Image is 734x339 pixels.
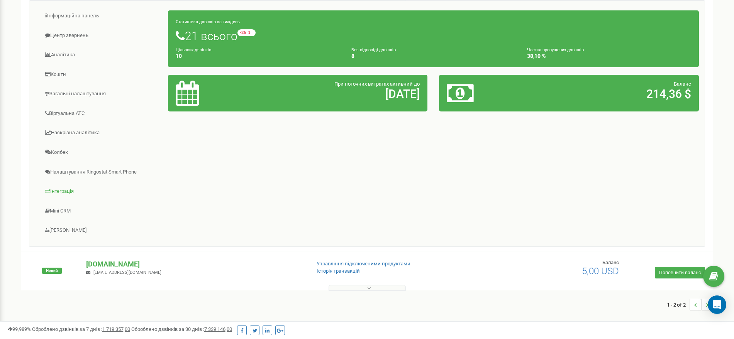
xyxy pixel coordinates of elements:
[674,81,691,87] span: Баланс
[35,104,168,123] a: Віртуальна АТС
[261,88,420,100] h2: [DATE]
[317,268,360,274] a: Історія транзакцій
[35,143,168,162] a: Колбек
[102,326,130,332] u: 1 719 357,00
[176,19,240,24] small: Статистика дзвінків за тиждень
[667,291,713,318] nav: ...
[35,84,168,103] a: Загальні налаштування
[35,221,168,240] a: [PERSON_NAME]
[667,299,690,310] span: 1 - 2 of 2
[93,270,161,275] span: [EMAIL_ADDRESS][DOMAIN_NAME]
[35,163,168,182] a: Налаштування Ringostat Smart Phone
[527,53,691,59] h4: 38,10 %
[334,81,420,87] span: При поточних витратах активний до
[204,326,232,332] u: 7 339 146,00
[35,26,168,45] a: Центр звернень
[35,65,168,84] a: Кошти
[131,326,232,332] span: Оброблено дзвінків за 30 днів :
[532,88,691,100] h2: 214,36 $
[527,47,584,52] small: Частка пропущених дзвінків
[35,46,168,64] a: Аналiтика
[35,202,168,221] a: Mini CRM
[86,259,304,269] p: [DOMAIN_NAME]
[582,266,619,277] span: 5,00 USD
[237,29,256,36] small: -26
[8,326,31,332] span: 99,989%
[602,260,619,265] span: Баланс
[317,261,410,266] a: Управління підключеними продуктами
[35,7,168,25] a: Інформаційна панель
[35,182,168,201] a: Інтеграція
[351,47,396,52] small: Без відповіді дзвінків
[35,123,168,142] a: Наскрізна аналітика
[708,295,726,314] div: Open Intercom Messenger
[32,326,130,332] span: Оброблено дзвінків за 7 днів :
[176,47,211,52] small: Цільових дзвінків
[655,267,705,278] a: Поповнити баланс
[351,53,515,59] h4: 8
[176,29,691,42] h1: 21 всього
[42,268,62,274] span: Новий
[176,53,340,59] h4: 10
